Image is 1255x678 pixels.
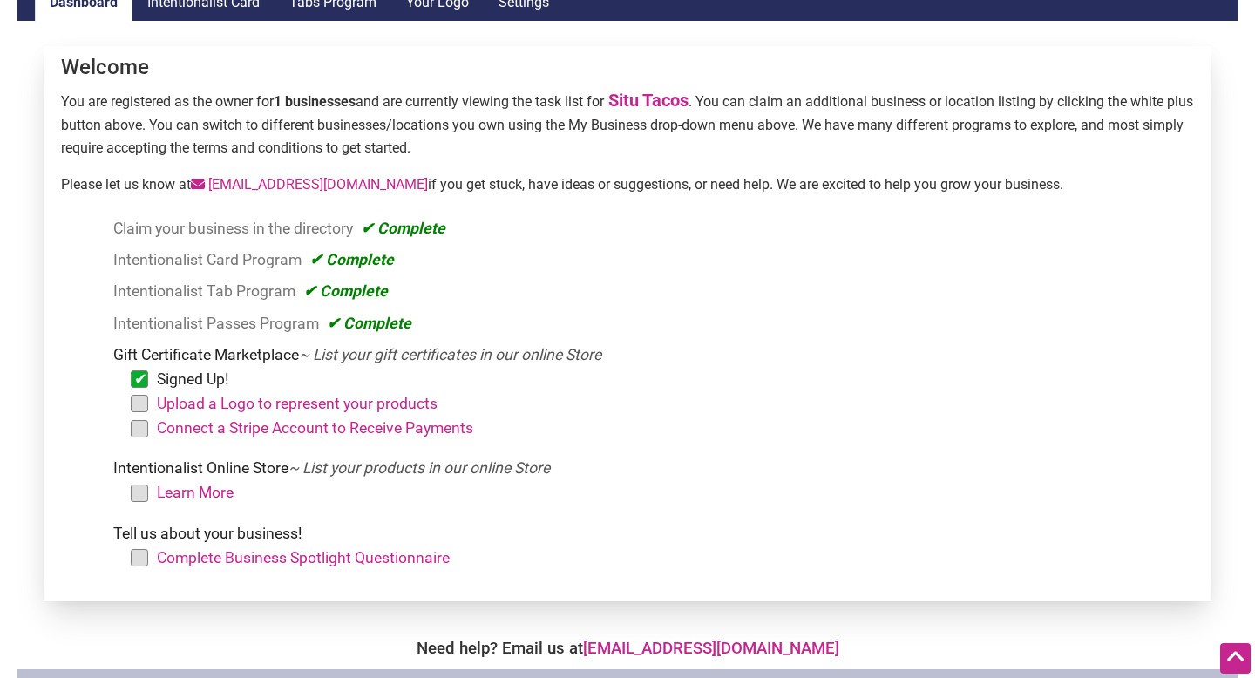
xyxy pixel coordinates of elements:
h4: Welcome [61,55,1194,80]
strong: 1 businesses [274,93,356,110]
div: Scroll Back to Top [1220,643,1251,674]
p: Please let us know at if you get stuck, have ideas or suggestions, or need help. We are excited t... [61,173,1194,196]
li: Intentionalist Tab Program [113,279,1187,303]
a: Complete Business Spotlight Questionnaire [157,549,450,566]
li: Gift Certificate Marketplace [113,342,1187,450]
a: Learn More [157,484,234,501]
li: Intentionalist Passes Program [113,311,1187,336]
li: Intentionalist Online Store [113,456,1187,513]
a: [EMAIL_ADDRESS][DOMAIN_NAME] [191,176,428,193]
em: ~ List your gift certificates in our online Store [299,346,601,363]
p: You are registered as the owner for and are currently viewing the task list for . You can claim a... [61,86,1194,159]
li: Tell us about your business! [113,521,1187,579]
a: Situ Tacos [608,90,689,111]
div: Need help? Email us at [26,636,1229,661]
a: Connect a Stripe Account to Receive Payments [157,419,473,437]
li: Signed Up! [139,367,1187,391]
li: Claim your business in the directory [113,216,1187,241]
a: Upload a Logo to represent your products [157,395,438,412]
a: [EMAIL_ADDRESS][DOMAIN_NAME] [583,639,839,658]
li: Intentionalist Card Program [113,247,1187,272]
em: ~ List your products in our online Store [288,459,550,477]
